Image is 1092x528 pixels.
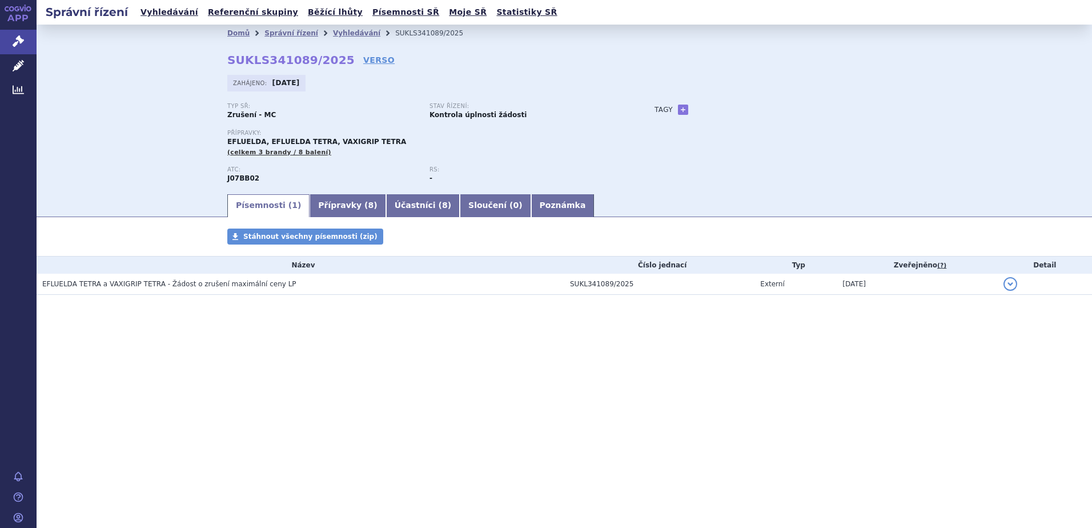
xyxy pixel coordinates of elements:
[513,201,519,210] span: 0
[429,111,527,119] strong: Kontrola úplnosti žádosti
[678,105,688,115] a: +
[363,54,395,66] a: VERSO
[368,201,374,210] span: 8
[243,233,378,241] span: Stáhnout všechny písemnosti (zip)
[429,103,620,110] p: Stav řízení:
[137,5,202,20] a: Vyhledávání
[369,5,443,20] a: Písemnosti SŘ
[386,194,460,217] a: Účastníci (8)
[333,29,380,37] a: Vyhledávání
[564,274,754,295] td: SUKL341089/2025
[227,138,406,146] span: EFLUELDA, EFLUELDA TETRA, VAXIGRIP TETRA
[429,174,432,182] strong: -
[395,25,478,42] li: SUKLS341089/2025
[42,280,296,288] span: EFLUELDA TETRA a VAXIGRIP TETRA - Žádost o zrušení maximální ceny LP
[442,201,448,210] span: 8
[655,103,673,117] h3: Tagy
[233,78,269,87] span: Zahájeno:
[227,29,250,37] a: Domů
[937,262,946,270] abbr: (?)
[998,257,1092,274] th: Detail
[531,194,595,217] a: Poznámka
[227,103,418,110] p: Typ SŘ:
[460,194,531,217] a: Sloučení (0)
[227,174,259,182] strong: CHŘIPKA, INAKTIVOVANÁ VAKCÍNA, ŠTĚPENÝ VIRUS NEBO POVRCHOVÝ ANTIGEN
[227,194,310,217] a: Písemnosti (1)
[227,166,418,173] p: ATC:
[227,149,331,156] span: (celkem 3 brandy / 8 balení)
[760,280,784,288] span: Externí
[837,274,997,295] td: [DATE]
[292,201,298,210] span: 1
[227,111,276,119] strong: Zrušení - MC
[1003,277,1017,291] button: detail
[227,130,632,137] p: Přípravky:
[204,5,302,20] a: Referenční skupiny
[37,257,564,274] th: Název
[837,257,997,274] th: Zveřejněno
[564,257,754,274] th: Číslo jednací
[37,4,137,20] h2: Správní řízení
[304,5,366,20] a: Běžící lhůty
[227,53,355,67] strong: SUKLS341089/2025
[429,166,620,173] p: RS:
[493,5,560,20] a: Statistiky SŘ
[754,257,837,274] th: Typ
[272,79,300,87] strong: [DATE]
[445,5,490,20] a: Moje SŘ
[227,229,383,245] a: Stáhnout všechny písemnosti (zip)
[264,29,318,37] a: Správní řízení
[310,194,386,217] a: Přípravky (8)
